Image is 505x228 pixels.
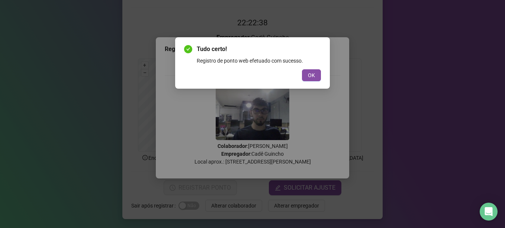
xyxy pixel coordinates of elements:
button: OK [302,69,321,81]
span: OK [308,71,315,79]
div: Open Intercom Messenger [480,203,498,221]
div: Registro de ponto web efetuado com sucesso. [197,57,321,65]
span: Tudo certo! [197,45,321,54]
span: check-circle [184,45,192,53]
